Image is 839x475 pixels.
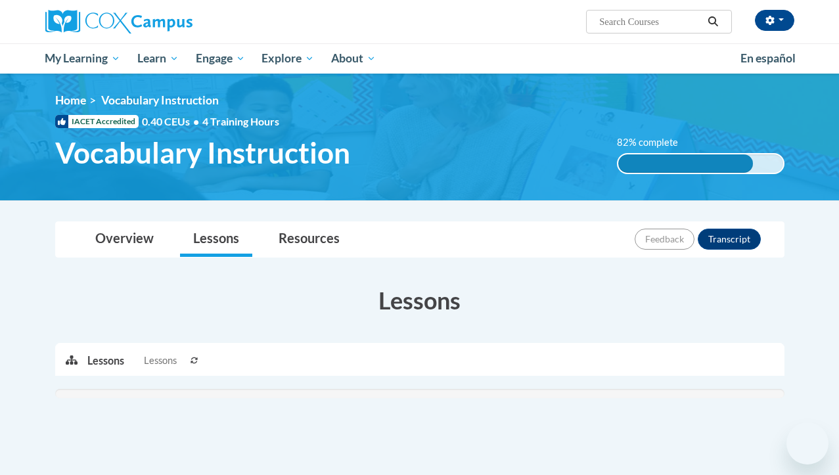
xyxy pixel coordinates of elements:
a: Home [55,93,86,107]
a: About [323,43,384,74]
label: 82% complete [617,135,692,150]
input: Search Courses [598,14,703,30]
div: Main menu [35,43,804,74]
span: Vocabulary Instruction [101,93,219,107]
span: 0.40 CEUs [142,114,202,129]
a: Learn [129,43,187,74]
a: En español [732,45,804,72]
button: Search [703,14,723,30]
h3: Lessons [55,284,784,317]
a: Cox Campus [45,10,282,34]
span: Explore [261,51,314,66]
a: My Learning [37,43,129,74]
span: Lessons [144,353,177,368]
span: My Learning [45,51,120,66]
span: • [193,115,199,127]
a: Explore [253,43,323,74]
button: Feedback [635,229,694,250]
button: Account Settings [755,10,794,31]
img: Cox Campus [45,10,193,34]
p: Lessons [87,353,124,368]
span: IACET Accredited [55,115,139,128]
a: Engage [187,43,254,74]
span: En español [740,51,796,65]
div: 82% complete [618,154,754,173]
span: Vocabulary Instruction [55,135,350,170]
a: Overview [82,222,167,257]
span: 4 Training Hours [202,115,279,127]
span: Learn [137,51,179,66]
button: Transcript [698,229,761,250]
iframe: Button to launch messaging window [786,422,828,464]
span: Engage [196,51,245,66]
a: Resources [265,222,353,257]
span: About [331,51,376,66]
a: Lessons [180,222,252,257]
